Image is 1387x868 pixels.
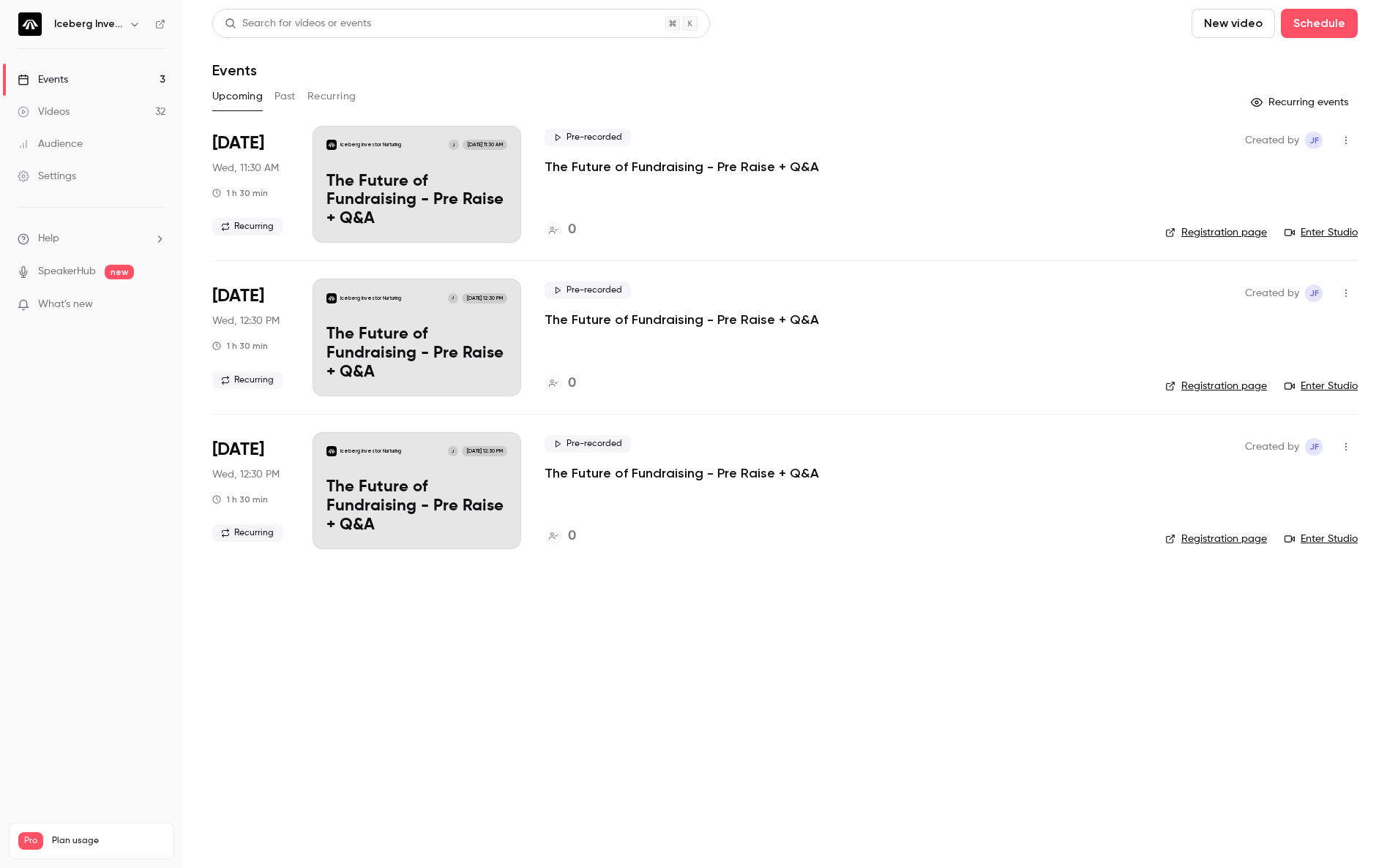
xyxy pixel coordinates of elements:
[212,371,283,389] span: Recurring
[212,218,283,235] span: Recurring
[326,173,507,229] p: The Future of Fundraising - Pre Raise + Q&A
[1309,132,1319,149] span: JF
[212,340,268,352] div: 1 h 30 min
[1285,379,1358,393] a: Enter Studio
[1165,532,1267,546] a: Registration page
[326,478,507,535] p: The Future of Fundraising - Pre Raise + Q&A
[212,494,268,505] div: 1 h 30 min
[212,126,289,243] div: Sep 24 Wed, 11:30 AM (Australia/Brisbane)
[212,279,289,396] div: Oct 8 Wed, 11:30 AM (Australia/Brisbane)
[1245,438,1299,456] span: Created by
[225,16,371,31] div: Search for videos or events
[326,325,507,382] p: The Future of Fundraising - Pre Raise + Q&A
[545,220,576,240] a: 0
[1165,225,1267,240] a: Registration page
[1309,284,1319,302] span: JF
[1305,132,1323,149] span: Jock Fairweather
[545,311,819,328] a: The Future of Fundraising - Pre Raise + Q&A
[18,169,76,184] div: Settings
[568,527,576,546] h4: 0
[1245,284,1299,302] span: Created by
[212,314,280,328] span: Wed, 12:30 PM
[568,374,576,393] h4: 0
[545,282,631,299] span: Pre-recorded
[38,297,93,312] span: What's new
[447,293,459,304] div: J
[38,264,96,279] a: SpeakerHub
[1192,9,1275,38] button: New video
[1305,438,1323,456] span: Jock Fairweather
[545,435,631,453] span: Pre-recorded
[18,105,70,119] div: Videos
[326,293,337,303] img: The Future of Fundraising - Pre Raise + Q&A
[545,527,576,546] a: 0
[18,12,42,36] img: Iceberg Investor Nurturing
[18,832,43,850] span: Pro
[52,835,165,847] span: Plan usage
[313,279,521,396] a: The Future of Fundraising - Pre Raise + Q&AIceberg Investor NurturingJ[DATE] 12:30 PMThe Future o...
[545,464,819,482] a: The Future of Fundraising - Pre Raise + Q&A
[545,129,631,146] span: Pre-recorded
[212,438,264,461] span: [DATE]
[1244,91,1358,114] button: Recurring events
[340,448,401,455] p: Iceberg Investor Nurturing
[212,61,257,79] h1: Events
[307,85,356,108] button: Recurring
[212,467,280,482] span: Wed, 12:30 PM
[1165,379,1267,393] a: Registration page
[18,72,68,87] div: Events
[1285,225,1358,240] a: Enter Studio
[212,85,263,108] button: Upcoming
[448,139,460,151] div: J
[212,132,264,155] span: [DATE]
[447,445,459,457] div: J
[212,432,289,549] div: Oct 22 Wed, 11:30 AM (Australia/Brisbane)
[313,126,521,243] a: The Future of Fundraising - Pre Raise + Q&AIceberg Investor NurturingJ[DATE] 11:30 AMThe Future o...
[212,284,264,308] span: [DATE]
[340,141,401,148] p: Iceberg Investor Nurturing
[18,231,165,246] li: help-dropdown-opener
[568,220,576,240] h4: 0
[1285,532,1358,546] a: Enter Studio
[105,265,134,279] span: new
[274,85,296,108] button: Past
[1281,9,1358,38] button: Schedule
[326,446,337,456] img: The Future of Fundraising - Pre Raise + Q&A
[212,524,283,542] span: Recurring
[463,140,506,150] span: [DATE] 11:30 AM
[1245,132,1299,149] span: Created by
[18,137,83,151] div: Audience
[212,161,279,176] span: Wed, 11:30 AM
[212,187,268,199] div: 1 h 30 min
[38,231,59,246] span: Help
[462,293,506,303] span: [DATE] 12:30 PM
[545,158,819,176] a: The Future of Fundraising - Pre Raise + Q&A
[462,446,506,456] span: [DATE] 12:30 PM
[545,374,576,393] a: 0
[1309,438,1319,456] span: JF
[326,140,337,150] img: The Future of Fundraising - Pre Raise + Q&A
[340,295,401,302] p: Iceberg Investor Nurturing
[1305,284,1323,302] span: Jock Fairweather
[54,17,123,31] h6: Iceberg Investor Nurturing
[313,432,521,549] a: The Future of Fundraising - Pre Raise + Q&AIceberg Investor NurturingJ[DATE] 12:30 PMThe Future o...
